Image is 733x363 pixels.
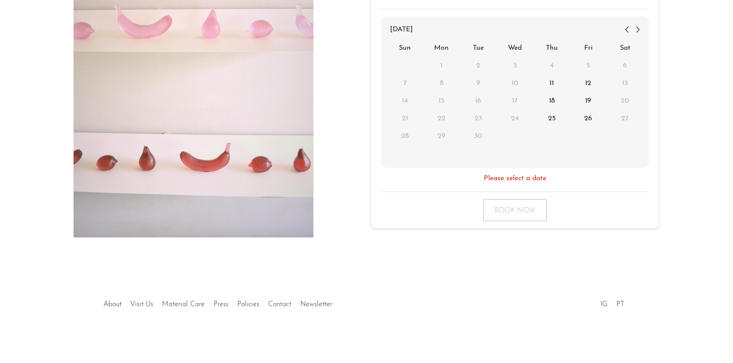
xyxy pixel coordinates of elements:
div: Sun [387,39,423,57]
span: 26 [580,111,596,126]
span: 11 [544,75,560,91]
a: Material Care [162,301,205,308]
div: Sat [607,39,643,57]
a: Visit Us [130,301,153,308]
div: Thu [533,39,570,57]
a: Contact [268,301,291,308]
div: [DATE] [387,22,644,37]
span: 18 [544,93,560,109]
span: 12 [580,75,596,91]
div: Mon [423,39,460,57]
ul: Quick links [99,294,337,311]
ul: Social Medias [596,294,629,311]
a: IG [600,301,608,308]
div: Fri [570,39,607,57]
div: Wed [497,39,533,57]
a: About [103,301,122,308]
a: Policies [237,301,259,308]
span: 25 [544,111,560,126]
div: Tue [460,39,497,57]
span: 19 [580,93,596,109]
a: PT [616,301,624,308]
a: Press [214,301,228,308]
div: Please select a date [484,173,546,185]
